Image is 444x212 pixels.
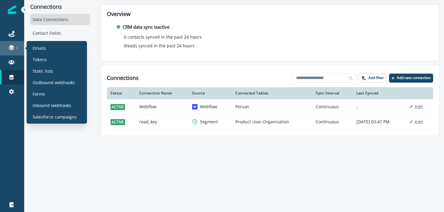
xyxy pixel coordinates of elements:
[124,43,195,49] p: 0 leads synced in the past 24 hours
[30,14,90,25] div: Data Connections
[33,56,47,63] p: Tokens
[107,99,433,114] a: activeWebflowwebflowWebflowPersonContinuous-Edit
[192,91,228,96] div: Source
[356,91,402,96] div: Last Synced
[200,119,218,125] p: Segment
[30,27,90,39] div: Contact Fields
[33,45,46,51] p: Emails
[111,91,132,96] div: Status
[29,55,85,64] a: Tokens
[312,99,353,114] td: Continuous
[29,78,85,87] a: Outbound webhooks
[192,104,198,109] img: webflow
[232,99,312,114] td: Person
[358,74,387,83] button: Add filter
[410,119,423,125] button: Edit
[111,119,125,125] span: active
[29,89,85,98] a: Forms
[415,119,423,125] p: Edit
[124,34,202,40] p: 0 contacts synced in the past 24 hours
[139,91,185,96] div: Connection Name
[33,114,77,120] p: Salesforce campaigns
[29,101,85,110] a: Inbound webhooks
[389,74,433,83] button: Add new connection
[29,43,85,52] a: Emails
[232,114,312,129] td: Product User,Organisation
[316,91,349,96] div: Sync Interval
[107,11,433,17] h2: Overview
[235,91,308,96] div: Connected Tables
[123,24,169,30] p: CRM data sync is active
[8,5,16,14] img: Inflection
[30,4,90,10] p: Connections
[136,114,188,129] td: read_key
[29,112,85,121] a: Salesforce campaigns
[200,104,217,110] p: Webflow
[33,91,45,97] p: Forms
[136,99,188,114] td: Webflow
[33,68,53,74] p: Static lists
[33,79,75,86] p: Outbound webhooks
[356,104,402,110] p: -
[29,66,85,75] a: Static lists
[192,119,198,125] img: segment
[107,114,433,129] a: activeread_keysegmentSegmentProduct User,OrganisationContinuous[DATE] 03:47 PMEdit
[368,76,384,80] p: Add filter
[397,76,431,80] p: Add new connection
[111,104,125,110] span: active
[415,104,423,110] p: Edit
[356,119,402,125] p: [DATE] 03:47 PM
[33,102,71,109] p: Inbound webhooks
[107,75,139,81] h1: Connections
[312,114,353,129] td: Continuous
[410,104,423,110] button: Edit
